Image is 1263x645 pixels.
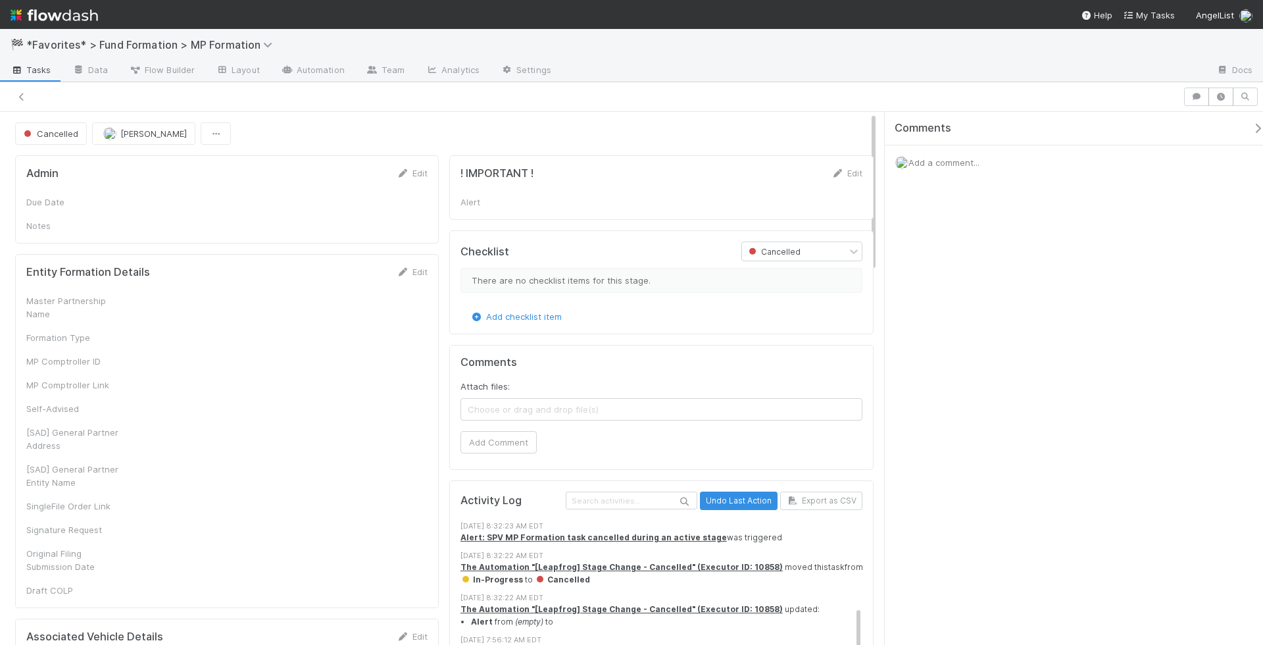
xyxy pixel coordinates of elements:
[397,631,428,642] a: Edit
[1081,9,1112,22] div: Help
[460,494,563,507] h5: Activity Log
[460,561,874,586] div: moved this task from to
[11,39,24,50] span: 🏁
[780,492,862,510] button: Export as CSV
[205,61,270,82] a: Layout
[895,156,908,169] img: avatar_892eb56c-5b5a-46db-bf0b-2a9023d0e8f8.png
[26,266,150,279] h5: Entity Formation Details
[460,431,537,453] button: Add Comment
[397,168,428,178] a: Edit
[270,61,355,82] a: Automation
[11,63,51,76] span: Tasks
[92,122,195,145] button: [PERSON_NAME]
[460,604,874,628] div: updated:
[26,38,279,51] span: *Favorites* > Fund Formation > MP Formation
[15,122,87,145] button: Cancelled
[831,168,862,178] a: Edit
[460,380,510,393] label: Attach files:
[460,592,874,604] div: [DATE] 8:32:22 AM EDT
[460,195,559,209] div: Alert
[460,575,523,584] span: In-Progress
[460,268,862,293] div: There are no checklist items for this stage.
[21,128,78,139] span: Cancelled
[26,402,125,415] div: Self-Advised
[26,500,125,513] div: SingleFile Order Link
[535,575,590,584] span: Cancelled
[26,463,125,489] div: [SAD] General Partner Entity Name
[26,523,125,536] div: Signature Request
[1196,10,1234,20] span: AngelList
[397,267,428,277] a: Edit
[460,521,874,532] div: [DATE] 8:32:23 AM EDT
[26,167,59,180] h5: Admin
[460,167,533,180] h5: ! IMPORTANT !
[460,532,727,542] a: Alert: SPV MP Formation task cancelled during an active stage
[471,617,493,627] strong: Alert
[62,61,118,82] a: Data
[460,562,783,572] a: The Automation "[Leapfrog] Stage Change - Cancelled" (Executor ID: 10858)
[103,127,116,140] img: avatar_892eb56c-5b5a-46db-bf0b-2a9023d0e8f8.png
[908,157,979,168] span: Add a comment...
[746,247,801,257] span: Cancelled
[1239,9,1252,22] img: avatar_892eb56c-5b5a-46db-bf0b-2a9023d0e8f8.png
[415,61,490,82] a: Analytics
[11,4,98,26] img: logo-inverted-e16ddd16eac7371096b0.svg
[26,426,125,452] div: [SAD] General Partner Address
[129,63,195,76] span: Flow Builder
[355,61,415,82] a: Team
[26,547,125,573] div: Original Filing Submission Date
[895,122,951,135] span: Comments
[1123,9,1175,22] a: My Tasks
[1206,61,1263,82] a: Docs
[461,399,862,420] span: Choose or drag and drop file(s)
[460,245,509,259] h5: Checklist
[515,617,543,627] em: (empty)
[26,378,125,392] div: MP Comptroller Link
[460,356,862,369] h5: Comments
[460,532,874,544] div: was triggered
[118,61,205,82] a: Flow Builder
[120,128,187,139] span: [PERSON_NAME]
[566,492,697,509] input: Search activities...
[471,616,874,628] li: from to
[26,631,163,644] h5: Associated Vehicle Details
[700,492,778,510] button: Undo Last Action
[460,550,874,561] div: [DATE] 8:32:22 AM EDT
[26,331,125,344] div: Formation Type
[470,311,562,322] a: Add checklist item
[26,219,125,232] div: Notes
[26,584,125,597] div: Draft COLP
[26,294,125,321] div: Master Partnership Name
[26,195,125,209] div: Due Date
[26,355,125,368] div: MP Comptroller ID
[1123,10,1175,20] span: My Tasks
[490,61,562,82] a: Settings
[460,604,783,614] a: The Automation "[Leapfrog] Stage Change - Cancelled" (Executor ID: 10858)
